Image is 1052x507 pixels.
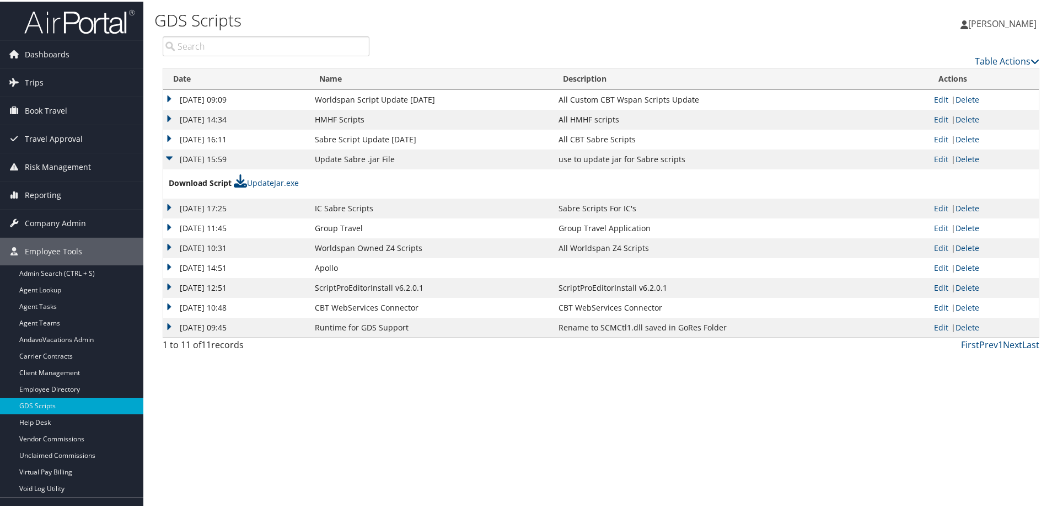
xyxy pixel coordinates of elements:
td: IC Sabre Scripts [309,197,554,217]
td: All HMHF scripts [553,108,928,128]
td: Worldspan Script Update [DATE] [309,88,554,108]
td: All Custom CBT Wspan Scripts Update [553,88,928,108]
a: Prev [979,337,998,349]
div: 1 to 11 of records [163,337,369,355]
a: Delete [956,132,979,143]
td: | [928,217,1039,237]
td: [DATE] 14:34 [163,108,309,128]
a: Edit [934,301,948,311]
td: [DATE] 16:11 [163,128,309,148]
span: Download Script [169,175,232,188]
a: First [961,337,979,349]
td: | [928,148,1039,168]
td: All CBT Sabre Scripts [553,128,928,148]
span: [PERSON_NAME] [968,16,1037,28]
td: | [928,197,1039,217]
td: [DATE] 14:51 [163,257,309,276]
a: Delete [956,221,979,232]
a: Edit [934,281,948,291]
a: Edit [934,93,948,103]
td: | [928,237,1039,257]
td: [DATE] 12:51 [163,276,309,296]
td: Worldspan Owned Z4 Scripts [309,237,554,257]
th: Actions [928,67,1039,88]
span: 11 [201,337,211,349]
a: Edit [934,152,948,163]
td: CBT WebServices Connector [553,296,928,316]
td: ScriptProEditorInstall v6.2.0.1 [553,276,928,296]
td: Sabre Scripts For IC's [553,197,928,217]
td: | [928,296,1039,316]
a: Delete [956,281,979,291]
span: Risk Management [25,152,91,179]
td: Sabre Script Update [DATE] [309,128,554,148]
td: | [928,128,1039,148]
a: Edit [934,241,948,252]
a: Edit [934,113,948,123]
td: [DATE] 10:31 [163,237,309,257]
a: Delete [956,241,979,252]
td: Group Travel Application [553,217,928,237]
a: UpdateJar.exe [234,176,299,186]
a: Edit [934,221,948,232]
td: Update Sabre .jar File [309,148,554,168]
span: Trips [25,67,44,95]
span: Employee Tools [25,236,82,264]
td: use to update jar for Sabre scripts [553,148,928,168]
input: Search [163,35,369,55]
a: Delete [956,321,979,331]
a: Edit [934,132,948,143]
td: HMHF Scripts [309,108,554,128]
a: Delete [956,113,979,123]
td: | [928,316,1039,336]
span: Reporting [25,180,61,207]
th: Description: activate to sort column ascending [553,67,928,88]
a: Edit [934,261,948,271]
span: Company Admin [25,208,86,236]
img: airportal-logo.png [24,7,135,33]
a: Delete [956,261,979,271]
a: Next [1003,337,1022,349]
a: 1 [998,337,1003,349]
td: Group Travel [309,217,554,237]
td: [DATE] 15:59 [163,148,309,168]
td: All Worldspan Z4 Scripts [553,237,928,257]
td: | [928,276,1039,296]
a: Last [1022,337,1039,349]
a: Delete [956,201,979,212]
td: CBT WebServices Connector [309,296,554,316]
a: Table Actions [975,54,1039,66]
td: | [928,108,1039,128]
a: Edit [934,201,948,212]
td: [DATE] 09:09 [163,88,309,108]
td: [DATE] 17:25 [163,197,309,217]
td: [DATE] 09:45 [163,316,309,336]
td: Runtime for GDS Support [309,316,554,336]
th: Name: activate to sort column ascending [309,67,554,88]
a: Delete [956,301,979,311]
td: [DATE] 11:45 [163,217,309,237]
td: [DATE] 10:48 [163,296,309,316]
td: Apollo [309,257,554,276]
td: ScriptProEditorInstall v6.2.0.1 [309,276,554,296]
span: Dashboards [25,39,69,67]
a: Delete [956,93,979,103]
a: Edit [934,321,948,331]
h1: GDS Scripts [154,7,750,30]
td: | [928,88,1039,108]
td: | [928,257,1039,276]
span: Travel Approval [25,124,83,151]
th: Date: activate to sort column ascending [163,67,309,88]
td: Rename to SCMCtl1.dll saved in GoRes Folder [553,316,928,336]
a: [PERSON_NAME] [960,6,1048,39]
a: Delete [956,152,979,163]
span: Book Travel [25,95,67,123]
